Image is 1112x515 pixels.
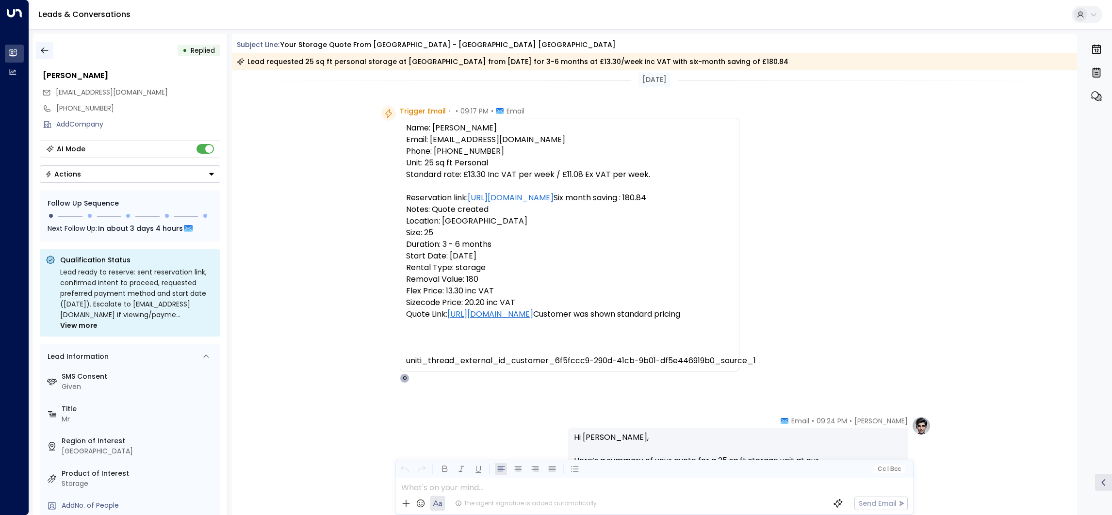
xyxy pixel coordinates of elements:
div: Lead requested 25 sq ft personal storage at [GEOGRAPHIC_DATA] from [DATE] for 3-6 months at £13.3... [237,57,788,66]
button: Undo [398,463,410,475]
span: • [812,416,814,426]
button: Actions [40,165,220,183]
span: 09:17 PM [460,106,489,116]
a: Leads & Conversations [39,9,131,20]
p: Qualification Status [60,255,214,265]
span: [EMAIL_ADDRESS][DOMAIN_NAME] [56,87,168,97]
span: | [887,466,889,472]
label: Product of Interest [62,468,216,479]
span: Subject Line: [237,40,279,49]
span: Cc Bcc [877,466,900,472]
div: Button group with a nested menu [40,165,220,183]
div: Mr [62,414,216,424]
span: Trigger Email [400,106,446,116]
div: AddCompany [56,119,220,129]
label: Region of Interest [62,436,216,446]
div: The agent signature is added automatically [455,499,597,508]
div: [PHONE_NUMBER] [56,103,220,113]
div: [DATE] [638,73,670,87]
span: ukydman@gmail.com [56,87,168,97]
button: Redo [415,463,427,475]
span: • [850,416,852,426]
label: SMS Consent [62,371,216,382]
div: Lead ready to reserve: sent reservation link, confirmed intent to proceed, requested preferred pa... [60,267,214,331]
div: Lead Information [44,352,109,362]
span: 09:24 PM [817,416,847,426]
div: [PERSON_NAME] [43,70,220,81]
div: Given [62,382,216,392]
div: Follow Up Sequence [48,198,213,209]
button: Cc|Bcc [873,465,904,474]
span: • [456,106,458,116]
div: O [400,373,409,383]
div: AI Mode [57,144,85,154]
div: Next Follow Up: [48,223,213,234]
a: [URL][DOMAIN_NAME] [468,192,554,204]
span: Email [791,416,809,426]
div: [GEOGRAPHIC_DATA] [62,446,216,456]
span: In about 3 days 4 hours [98,223,183,234]
span: View more [60,320,98,331]
img: profile-logo.png [912,416,931,435]
label: Title [62,404,216,414]
div: Storage [62,479,216,489]
span: • [448,106,451,116]
pre: Name: [PERSON_NAME] Email: [EMAIL_ADDRESS][DOMAIN_NAME] Phone: [PHONE_NUMBER] Unit: 25 sq ft Pers... [406,122,733,367]
span: Email [507,106,524,116]
span: [PERSON_NAME] [854,416,908,426]
a: [URL][DOMAIN_NAME] [447,308,533,320]
div: Actions [45,170,81,178]
div: AddNo. of People [62,500,216,511]
div: • [182,42,187,59]
div: Your storage quote from [GEOGRAPHIC_DATA] - [GEOGRAPHIC_DATA] [GEOGRAPHIC_DATA] [280,40,616,50]
span: • [491,106,493,116]
span: Replied [191,46,215,55]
